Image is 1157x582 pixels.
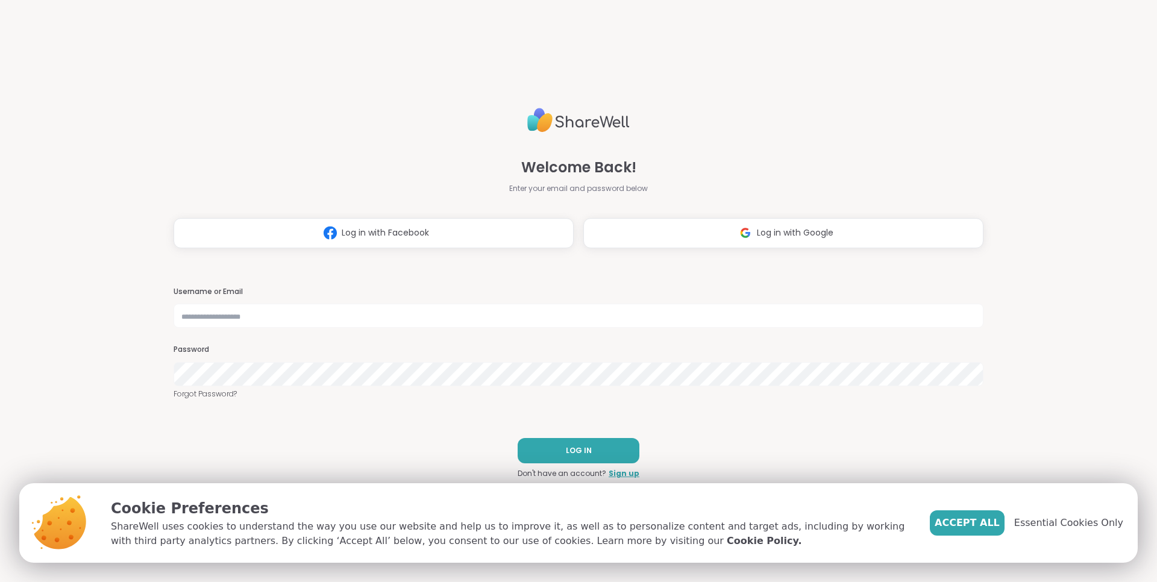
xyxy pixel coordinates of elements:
[174,345,983,355] h3: Password
[734,222,757,244] img: ShareWell Logomark
[727,534,801,548] a: Cookie Policy.
[566,445,592,456] span: LOG IN
[757,227,833,239] span: Log in with Google
[319,222,342,244] img: ShareWell Logomark
[935,516,1000,530] span: Accept All
[111,498,911,519] p: Cookie Preferences
[342,227,429,239] span: Log in with Facebook
[111,519,911,548] p: ShareWell uses cookies to understand the way you use our website and help us to improve it, as we...
[174,389,983,399] a: Forgot Password?
[518,438,639,463] button: LOG IN
[609,468,639,479] a: Sign up
[583,218,983,248] button: Log in with Google
[518,468,606,479] span: Don't have an account?
[527,103,630,137] img: ShareWell Logo
[509,183,648,194] span: Enter your email and password below
[1014,516,1123,530] span: Essential Cookies Only
[174,287,983,297] h3: Username or Email
[521,157,636,178] span: Welcome Back!
[174,218,574,248] button: Log in with Facebook
[930,510,1005,536] button: Accept All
